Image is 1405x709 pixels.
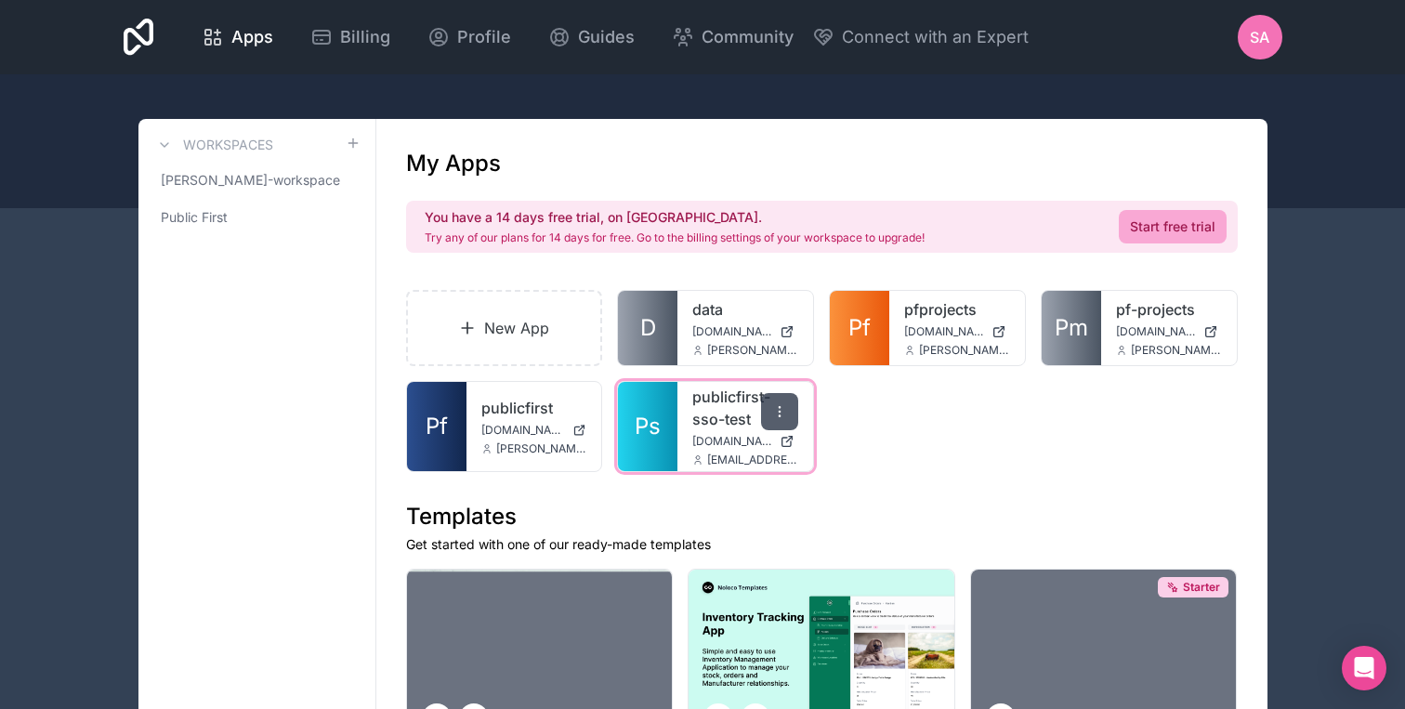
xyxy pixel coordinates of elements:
[1131,343,1222,358] span: [PERSON_NAME][EMAIL_ADDRESS][DOMAIN_NAME]
[481,397,587,419] a: publicfirst
[919,343,1010,358] span: [PERSON_NAME][EMAIL_ADDRESS][DOMAIN_NAME]
[618,291,677,365] a: D
[1116,324,1196,339] span: [DOMAIN_NAME]
[707,343,798,358] span: [PERSON_NAME][EMAIL_ADDRESS][DOMAIN_NAME]
[812,24,1029,50] button: Connect with an Expert
[161,171,340,190] span: [PERSON_NAME]-workspace
[1119,210,1227,243] a: Start free trial
[635,412,661,441] span: Ps
[153,201,361,234] a: Public First
[640,313,656,343] span: D
[187,17,288,58] a: Apps
[1342,646,1386,690] div: Open Intercom Messenger
[426,412,448,441] span: Pf
[496,441,587,456] span: [PERSON_NAME][EMAIL_ADDRESS][DOMAIN_NAME]
[692,434,772,449] span: [DOMAIN_NAME]
[340,24,390,50] span: Billing
[407,382,466,471] a: Pf
[231,24,273,50] span: Apps
[1055,313,1088,343] span: Pm
[1183,580,1220,595] span: Starter
[692,298,798,321] a: data
[618,382,677,471] a: Ps
[425,230,925,245] p: Try any of our plans for 14 days for free. Go to the billing settings of your workspace to upgrade!
[183,136,273,154] h3: Workspaces
[1042,291,1101,365] a: Pm
[904,324,984,339] span: [DOMAIN_NAME]
[161,208,228,227] span: Public First
[692,434,798,449] a: [DOMAIN_NAME]
[848,313,871,343] span: Pf
[153,134,273,156] a: Workspaces
[842,24,1029,50] span: Connect with an Expert
[153,164,361,197] a: [PERSON_NAME]-workspace
[1116,324,1222,339] a: [DOMAIN_NAME]
[904,324,1010,339] a: [DOMAIN_NAME]
[830,291,889,365] a: Pf
[406,502,1238,532] h1: Templates
[295,17,405,58] a: Billing
[406,535,1238,554] p: Get started with one of our ready-made templates
[1116,298,1222,321] a: pf-projects
[702,24,794,50] span: Community
[481,423,587,438] a: [DOMAIN_NAME]
[425,208,925,227] h2: You have a 14 days free trial, on [GEOGRAPHIC_DATA].
[692,324,798,339] a: [DOMAIN_NAME]
[533,17,650,58] a: Guides
[692,324,772,339] span: [DOMAIN_NAME]
[904,298,1010,321] a: pfprojects
[692,386,798,430] a: publicfirst-sso-test
[481,423,566,438] span: [DOMAIN_NAME]
[406,149,501,178] h1: My Apps
[1250,26,1269,48] span: SA
[578,24,635,50] span: Guides
[457,24,511,50] span: Profile
[707,453,798,467] span: [EMAIL_ADDRESS][DOMAIN_NAME]
[406,290,603,366] a: New App
[413,17,526,58] a: Profile
[657,17,808,58] a: Community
